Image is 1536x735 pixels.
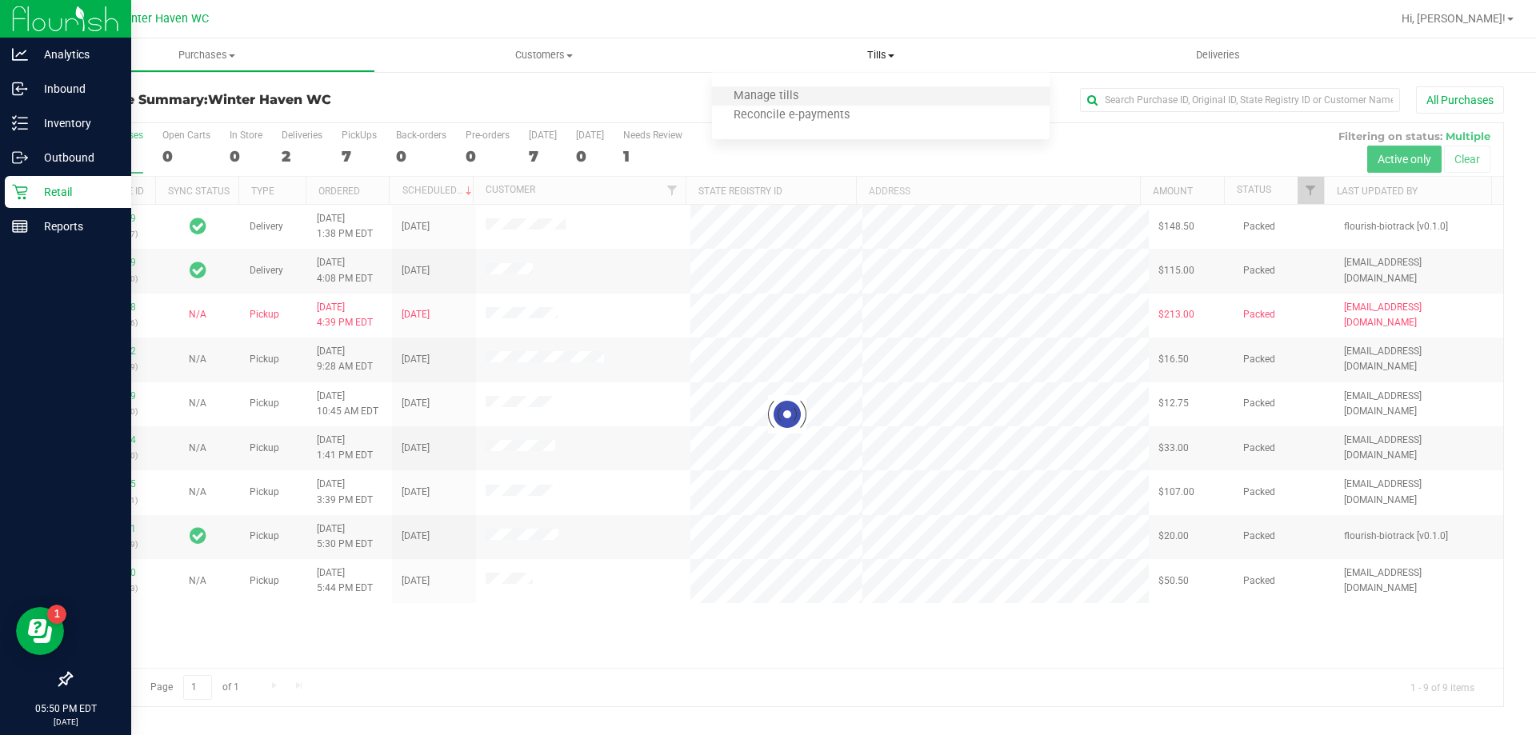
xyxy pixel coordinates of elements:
span: Winter Haven WC [208,92,331,107]
span: Purchases [39,48,374,62]
a: Deliveries [1050,38,1386,72]
a: Purchases [38,38,375,72]
p: Inbound [28,79,124,98]
span: Tills [712,48,1049,62]
inline-svg: Outbound [12,150,28,166]
span: Deliveries [1174,48,1262,62]
span: Customers [376,48,711,62]
p: Reports [28,217,124,236]
inline-svg: Inventory [12,115,28,131]
span: Winter Haven WC [118,12,209,26]
iframe: Resource center unread badge [47,605,66,624]
input: Search Purchase ID, Original ID, State Registry ID or Customer Name... [1080,88,1400,112]
span: Manage tills [712,90,820,103]
p: 05:50 PM EDT [7,701,124,716]
span: Hi, [PERSON_NAME]! [1402,12,1506,25]
inline-svg: Inbound [12,81,28,97]
button: All Purchases [1416,86,1504,114]
p: Inventory [28,114,124,133]
p: Analytics [28,45,124,64]
inline-svg: Reports [12,218,28,234]
iframe: Resource center [16,607,64,655]
p: [DATE] [7,716,124,728]
inline-svg: Retail [12,184,28,200]
inline-svg: Analytics [12,46,28,62]
h3: Purchase Summary: [70,93,548,107]
p: Outbound [28,148,124,167]
a: Tills Manage tills Reconcile e-payments [712,38,1049,72]
span: Reconcile e-payments [712,109,871,122]
a: Customers [375,38,712,72]
p: Retail [28,182,124,202]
